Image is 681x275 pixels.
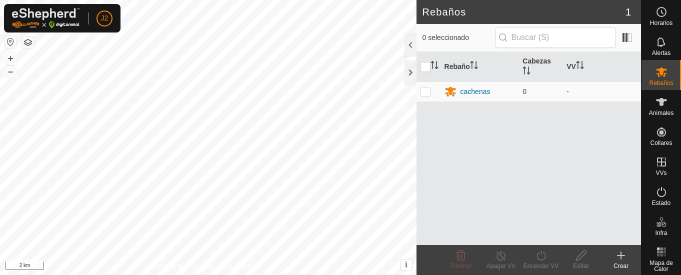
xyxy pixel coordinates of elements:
input: Buscar (S) [495,27,616,48]
span: Alertas [652,50,670,56]
span: Collares [650,140,672,146]
span: Rebaños [649,80,673,86]
h2: Rebaños [422,6,625,18]
p-sorticon: Activar para ordenar [522,68,530,76]
span: 1 [625,4,631,19]
span: J2 [101,13,108,23]
button: + [4,52,16,64]
a: Contáctenos [226,262,259,271]
th: VV [562,52,641,82]
span: Eliminar [450,262,471,269]
button: – [4,65,16,77]
span: VVs [655,170,666,176]
a: Política de Privacidad [156,262,214,271]
span: Mapa de Calor [644,260,678,272]
span: Estado [652,200,670,206]
div: Crear [601,261,641,270]
button: Capas del Mapa [22,36,34,48]
span: 0 [522,87,526,95]
div: Editar [561,261,601,270]
div: cachenas [460,86,490,97]
p-sorticon: Activar para ordenar [576,62,584,70]
button: Restablecer Mapa [4,36,16,48]
div: Encender VV [521,261,561,270]
button: i [401,259,412,270]
th: Rebaño [440,52,519,82]
span: Horarios [650,20,672,26]
th: Cabezas [518,52,562,82]
span: Infra [655,230,667,236]
span: Animales [649,110,673,116]
p-sorticon: Activar para ordenar [470,62,478,70]
img: Logo Gallagher [12,8,80,28]
span: 0 seleccionado [422,32,495,43]
p-sorticon: Activar para ordenar [430,62,438,70]
div: Apagar VV [481,261,521,270]
span: i [405,260,407,269]
td: - [562,81,641,101]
